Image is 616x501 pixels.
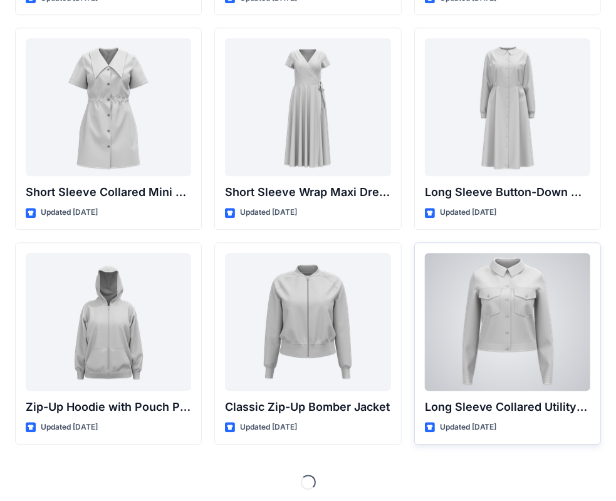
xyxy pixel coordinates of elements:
p: Long Sleeve Button-Down Midi Dress [425,183,590,201]
p: Short Sleeve Wrap Maxi Dress [225,183,390,201]
p: Updated [DATE] [41,421,98,434]
a: Short Sleeve Collared Mini Dress with Drawstring Waist [26,38,191,176]
a: Classic Zip-Up Bomber Jacket [225,253,390,391]
a: Zip-Up Hoodie with Pouch Pockets [26,253,191,391]
p: Updated [DATE] [440,421,497,434]
p: Updated [DATE] [41,206,98,219]
p: Zip-Up Hoodie with Pouch Pockets [26,398,191,416]
p: Updated [DATE] [240,206,297,219]
p: Updated [DATE] [240,421,297,434]
a: Long Sleeve Button-Down Midi Dress [425,38,590,176]
p: Short Sleeve Collared Mini Dress with Drawstring Waist [26,183,191,201]
p: Updated [DATE] [440,206,497,219]
a: Short Sleeve Wrap Maxi Dress [225,38,390,176]
p: Long Sleeve Collared Utility Jacket [425,398,590,416]
a: Long Sleeve Collared Utility Jacket [425,253,590,391]
p: Classic Zip-Up Bomber Jacket [225,398,390,416]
